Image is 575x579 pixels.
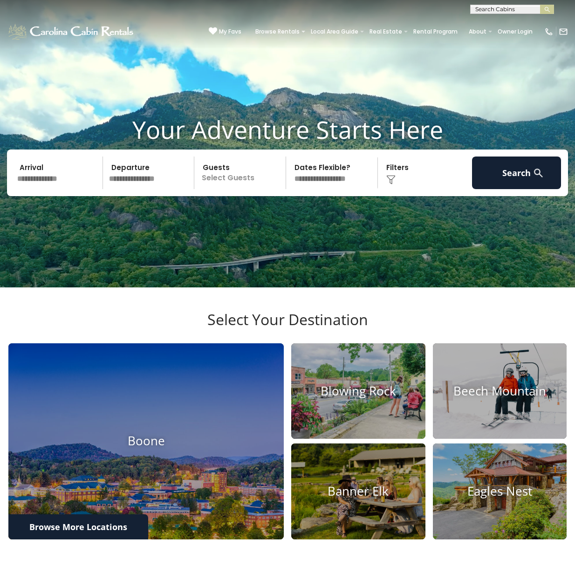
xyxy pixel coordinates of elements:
a: Owner Login [493,25,537,38]
h1: Your Adventure Starts Here [7,115,568,144]
h3: Select Your Destination [7,311,568,343]
h4: Boone [8,434,284,449]
a: My Favs [209,27,241,36]
img: phone-regular-white.png [544,27,554,36]
a: About [464,25,491,38]
a: Beech Mountain [433,343,567,439]
a: Browse More Locations [8,514,148,539]
a: Eagles Nest [433,443,567,539]
button: Search [472,157,561,189]
a: Rental Program [409,25,462,38]
a: Boone [8,343,284,539]
h4: Beech Mountain [433,384,567,398]
img: search-regular-white.png [533,167,544,179]
p: Select Guests [197,157,286,189]
h4: Eagles Nest [433,484,567,498]
img: filter--v1.png [386,175,396,184]
span: My Favs [219,27,241,36]
h4: Banner Elk [291,484,425,498]
img: White-1-1-2.png [7,22,136,41]
a: Blowing Rock [291,343,425,439]
h4: Blowing Rock [291,384,425,398]
img: mail-regular-white.png [559,27,568,36]
a: Real Estate [365,25,407,38]
a: Banner Elk [291,443,425,539]
a: Browse Rentals [251,25,304,38]
a: Local Area Guide [306,25,363,38]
